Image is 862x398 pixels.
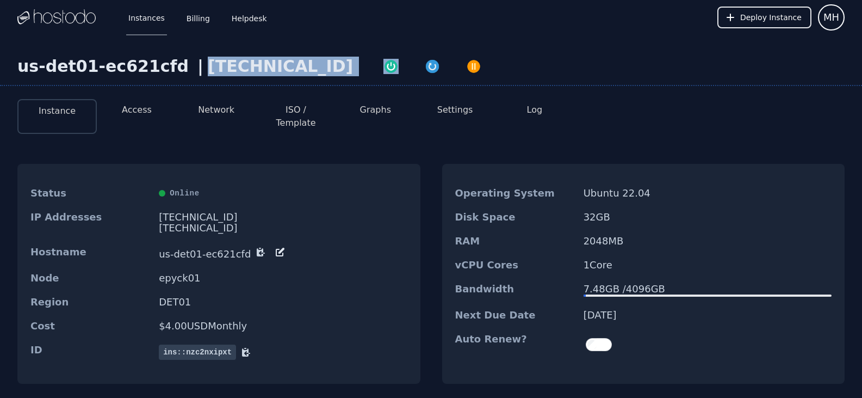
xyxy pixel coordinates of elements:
[193,57,208,76] div: |
[455,212,575,223] dt: Disk Space
[208,57,353,76] div: [TECHNICAL_ID]
[437,103,473,117] button: Settings
[717,7,811,28] button: Deploy Instance
[30,345,150,360] dt: ID
[584,236,832,247] dd: 2048 MB
[584,284,832,295] div: 7.48 GB / 4096 GB
[30,297,150,308] dt: Region
[455,260,575,271] dt: vCPU Cores
[122,103,152,117] button: Access
[198,103,234,117] button: Network
[466,59,481,74] img: Power Off
[584,260,832,271] dd: 1 Core
[584,310,832,321] dd: [DATE]
[425,59,440,74] img: Restart
[159,345,236,360] span: ins::nzc2nxipxt
[39,105,76,118] button: Instance
[159,212,407,223] div: [TECHNICAL_ID]
[360,103,391,117] button: Graphs
[159,297,407,308] dd: DET01
[740,12,802,23] span: Deploy Instance
[455,284,575,297] dt: Bandwidth
[159,188,407,199] div: Online
[818,4,845,30] button: User menu
[453,57,494,74] button: Power Off
[30,273,150,284] dt: Node
[159,247,407,260] dd: us-det01-ec621cfd
[584,212,832,223] dd: 32 GB
[17,57,193,76] div: us-det01-ec621cfd
[455,334,575,356] dt: Auto Renew?
[370,57,412,74] button: Power On
[17,9,96,26] img: Logo
[383,59,399,74] img: Power On
[30,212,150,234] dt: IP Addresses
[455,310,575,321] dt: Next Due Date
[30,321,150,332] dt: Cost
[455,188,575,199] dt: Operating System
[527,103,543,117] button: Log
[30,188,150,199] dt: Status
[159,321,407,332] dd: $ 4.00 USD Monthly
[823,10,839,25] span: MH
[584,188,832,199] dd: Ubuntu 22.04
[159,223,407,234] div: [TECHNICAL_ID]
[455,236,575,247] dt: RAM
[159,273,407,284] dd: epyck01
[265,103,327,130] button: ISO / Template
[412,57,453,74] button: Restart
[30,247,150,260] dt: Hostname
